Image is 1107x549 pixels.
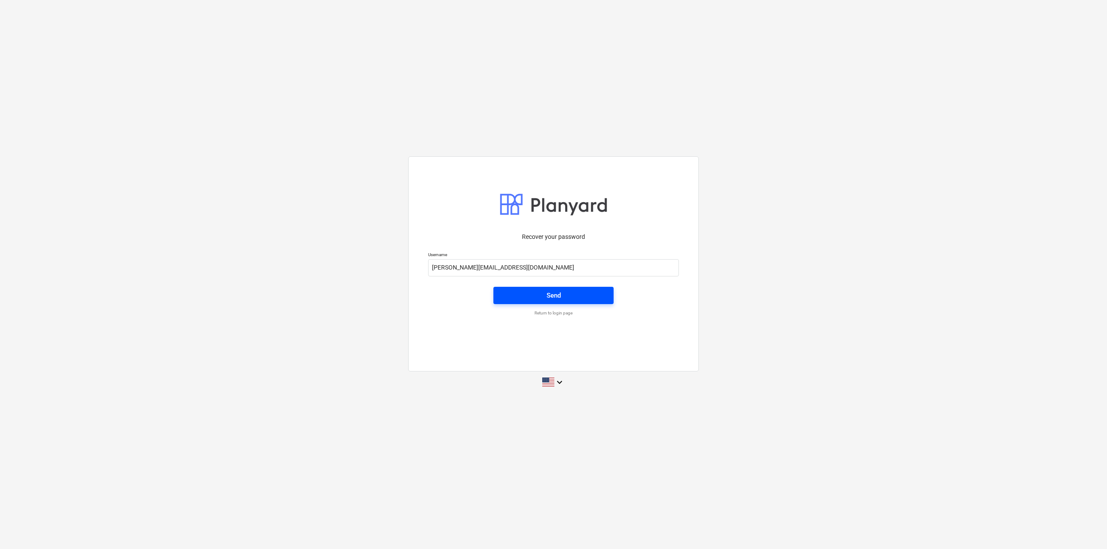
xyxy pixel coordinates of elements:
a: Return to login page [424,310,683,316]
p: Username [428,252,679,259]
i: keyboard_arrow_down [554,377,565,387]
input: Username [428,259,679,276]
button: Send [493,287,614,304]
p: Recover your password [428,232,679,241]
div: Send [547,290,561,301]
